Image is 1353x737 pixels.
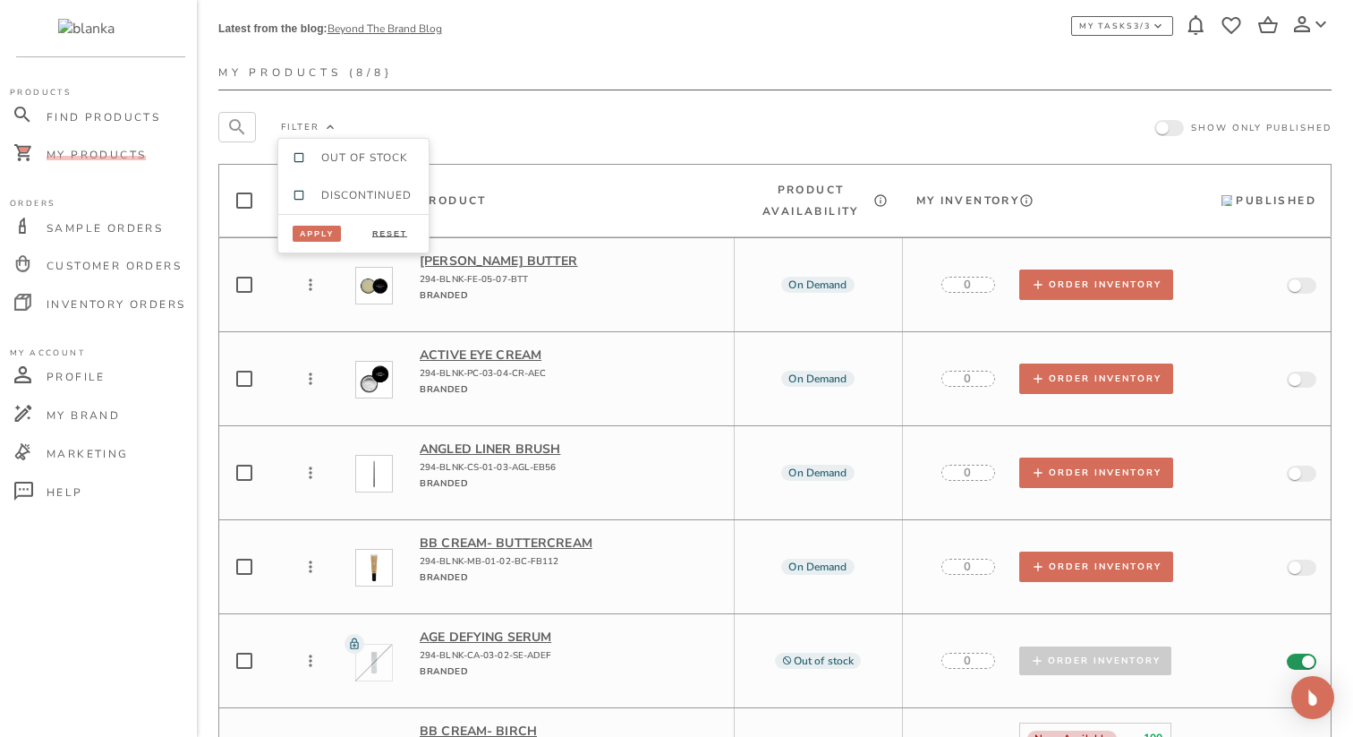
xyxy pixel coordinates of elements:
div: This product has never been ordered [941,653,995,669]
p: BB Cream - Buttercream [420,535,719,552]
div: This product has never been ordered [1019,647,1171,675]
img: Published [1221,195,1232,206]
p: Age Defying Serum [420,629,719,646]
div: Order Inventory [1031,466,1162,480]
th: Product [405,165,735,236]
button: Order Inventory [1019,458,1173,488]
button: Order Inventory [1019,364,1173,394]
span: 0 [957,653,978,669]
p: On Demand [788,466,847,480]
p: 294-BLNK-MB-01-02-BC-FB112 [420,555,719,568]
div: This product has never been ordered [941,371,995,387]
img: Product [355,267,393,304]
button: more [294,363,327,395]
div: This product has never been ordered [941,559,995,575]
button: more [294,551,327,583]
p: My Products (8/8} [218,64,393,81]
button: Apply [293,226,341,242]
p: Latest from the blog: [218,21,328,37]
p: OUT OF STOCK [321,150,408,166]
table: Product Table Head [218,164,1332,236]
img: Product [355,644,393,681]
p: [PERSON_NAME] Butter [420,253,719,270]
img: Product [355,361,393,398]
svg: Stored at Blanka's warehouse [1019,193,1034,208]
a: Beyond The Brand Blog [328,21,442,36]
th: Published [1230,165,1331,236]
p: Filter [281,122,319,133]
p: On Demand [788,560,847,574]
div: This product has never been ordered [941,465,995,481]
p: Branded [420,289,719,302]
span: 0 [957,371,978,387]
p: Angled Liner Brush [420,441,719,458]
div: MY TASKS 3 /3 [1079,21,1151,31]
p: 294-BLNK-PC-03-04-CR-AEC [420,367,719,380]
p: On Demand [788,372,847,386]
p: 294-BLNK-CS-01-03-AGL-EB56 [420,461,719,474]
button: Reset [365,226,414,242]
div: Order Inventory [1031,278,1162,292]
img: Product [355,455,393,493]
div: This product has never been ordered [941,277,995,293]
p: Branded [420,571,719,584]
p: Show only published [1191,123,1332,133]
span: 0 [957,277,978,293]
span: 0 [957,559,978,575]
div: Order Inventory [1031,372,1162,386]
span: 0 [957,465,978,481]
p: 294-BLNK-CA-03-02-SE-ADEF [420,649,719,662]
th: My Inventory [902,165,1231,236]
button: Order Inventory [1019,552,1173,582]
p: Branded [420,665,719,678]
p: Active Eye Cream [420,347,719,364]
p: Branded [420,477,719,490]
p: On Demand [788,278,847,292]
p: DISCONTINUED [321,187,412,203]
div: Open Intercom Messenger [1291,676,1334,719]
button: MY TASKS3/3 [1071,16,1173,36]
button: more [294,645,327,677]
img: Product [355,549,393,587]
button: Order Inventory [1019,270,1173,300]
button: more [294,457,327,489]
p: 294-BLNK-FE-05-07-BTT [420,273,719,286]
p: Out of stock [794,654,854,668]
button: more [294,269,327,301]
div: Order Inventory [1031,560,1162,574]
svg: On demand orders are shipped within 5-9 business days – upgrade to VIP for faster shipment times. [873,193,888,208]
p: Branded [420,383,719,396]
th: Product Availability [735,165,902,236]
